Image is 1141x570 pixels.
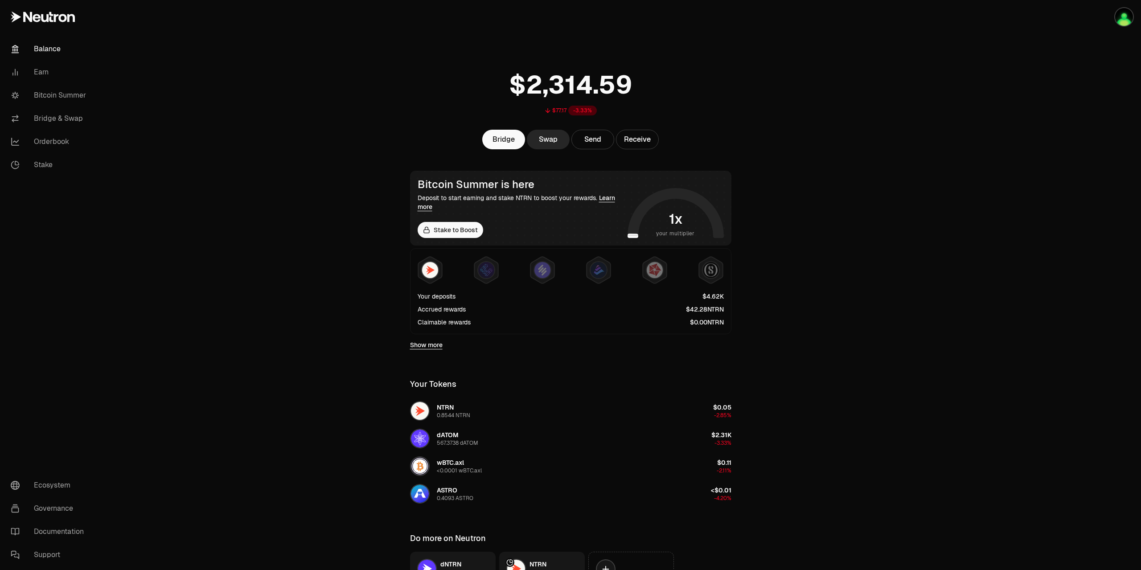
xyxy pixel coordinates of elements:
[418,194,615,211] a: Learn more
[418,292,456,301] div: Your deposits
[405,398,737,424] button: NTRN LogoNTRN0.8544 NTRN$0.05-2.85%
[4,84,96,107] a: Bitcoin Summer
[527,130,570,149] a: Swap
[1115,8,1133,26] img: Ledger Nano S000
[410,378,456,390] div: Your Tokens
[437,439,478,447] div: 567.3738 dATOM
[717,467,731,474] span: -2.11%
[482,130,525,149] a: Bridge
[616,130,659,149] button: Receive
[4,543,96,566] a: Support
[4,37,96,61] a: Balance
[647,262,663,278] img: Mars Fragments
[437,403,454,411] span: NTRN
[437,467,482,474] div: <0.0001 wBTC.axl
[714,412,731,419] span: -2.85%
[437,459,464,467] span: wBTC.axl
[405,425,737,452] button: dATOM LogodATOM567.3738 dATOM$2.31K-3.33%
[411,485,429,503] img: ASTRO Logo
[410,340,443,349] a: Show more
[411,430,429,447] img: dATOM Logo
[529,560,546,568] span: NTRN
[411,402,429,420] img: NTRN Logo
[418,305,466,314] div: Accrued rewards
[568,106,597,115] div: -3.33%
[4,153,96,176] a: Stake
[437,412,470,419] div: 0.8544 NTRN
[478,262,494,278] img: EtherFi Points
[410,532,486,545] div: Do more on Neutron
[405,480,737,507] button: ASTRO LogoASTRO0.4093 ASTRO<$0.01-4.20%
[405,453,737,480] button: wBTC.axl LogowBTC.axl<0.0001 wBTC.axl$0.11-2.11%
[418,193,624,211] div: Deposit to start earning and stake NTRN to boost your rewards.
[552,107,566,114] div: $77.17
[534,262,550,278] img: Solv Points
[714,495,731,502] span: -4.20%
[4,497,96,520] a: Governance
[440,560,461,568] span: dNTRN
[711,486,731,494] span: <$0.01
[418,222,483,238] a: Stake to Boost
[717,459,731,467] span: $0.11
[418,318,471,327] div: Claimable rewards
[4,520,96,543] a: Documentation
[711,431,731,439] span: $2.31K
[4,107,96,130] a: Bridge & Swap
[437,486,457,494] span: ASTRO
[714,439,731,447] span: -3.33%
[4,474,96,497] a: Ecosystem
[437,431,459,439] span: dATOM
[437,495,473,502] div: 0.4093 ASTRO
[4,61,96,84] a: Earn
[703,262,719,278] img: Structured Points
[418,178,624,191] div: Bitcoin Summer is here
[411,457,429,475] img: wBTC.axl Logo
[4,130,96,153] a: Orderbook
[422,262,438,278] img: NTRN
[713,403,731,411] span: $0.05
[591,262,607,278] img: Bedrock Diamonds
[656,229,695,238] span: your multiplier
[571,130,614,149] button: Send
